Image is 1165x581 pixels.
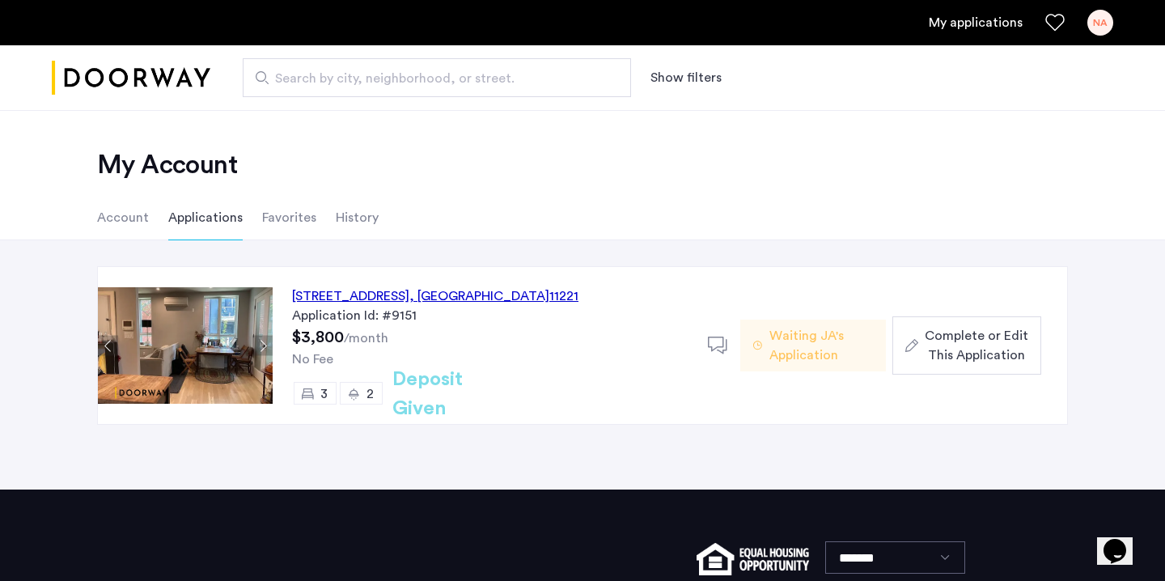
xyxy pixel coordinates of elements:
h2: My Account [97,149,1068,181]
div: Application Id: #9151 [292,306,688,325]
iframe: chat widget [1097,516,1149,565]
sub: /month [344,332,388,345]
li: Favorites [262,195,316,240]
button: Previous apartment [98,336,118,356]
span: No Fee [292,353,333,366]
button: Show or hide filters [650,68,722,87]
span: Waiting JA's Application [769,326,873,365]
span: , [GEOGRAPHIC_DATA] [409,290,549,303]
a: Favorites [1045,13,1065,32]
li: Applications [168,195,243,240]
img: logo [52,48,210,108]
div: NA [1087,10,1113,36]
div: [STREET_ADDRESS] 11221 [292,286,578,306]
span: 2 [366,388,374,401]
a: My application [929,13,1023,32]
img: equal-housing.png [697,543,809,575]
span: Complete or Edit This Application [925,326,1028,365]
span: 3 [320,388,328,401]
select: Language select [825,541,965,574]
h2: Deposit Given [392,365,521,423]
a: Cazamio logo [52,48,210,108]
img: Apartment photo [98,287,273,404]
button: button [892,316,1041,375]
li: History [336,195,379,240]
input: Apartment Search [243,58,631,97]
button: Next apartment [252,336,273,356]
li: Account [97,195,149,240]
span: Search by city, neighborhood, or street. [275,69,586,88]
span: $3,800 [292,329,344,346]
